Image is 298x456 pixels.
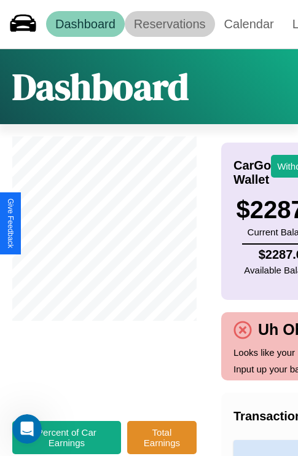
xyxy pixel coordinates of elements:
[127,421,197,454] button: Total Earnings
[215,11,283,37] a: Calendar
[125,11,215,37] a: Reservations
[12,61,189,112] h1: Dashboard
[12,421,121,454] button: Percent of Car Earnings
[46,11,125,37] a: Dashboard
[6,199,15,248] div: Give Feedback
[12,414,42,444] iframe: Intercom live chat
[233,159,271,187] h4: CarGo Wallet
